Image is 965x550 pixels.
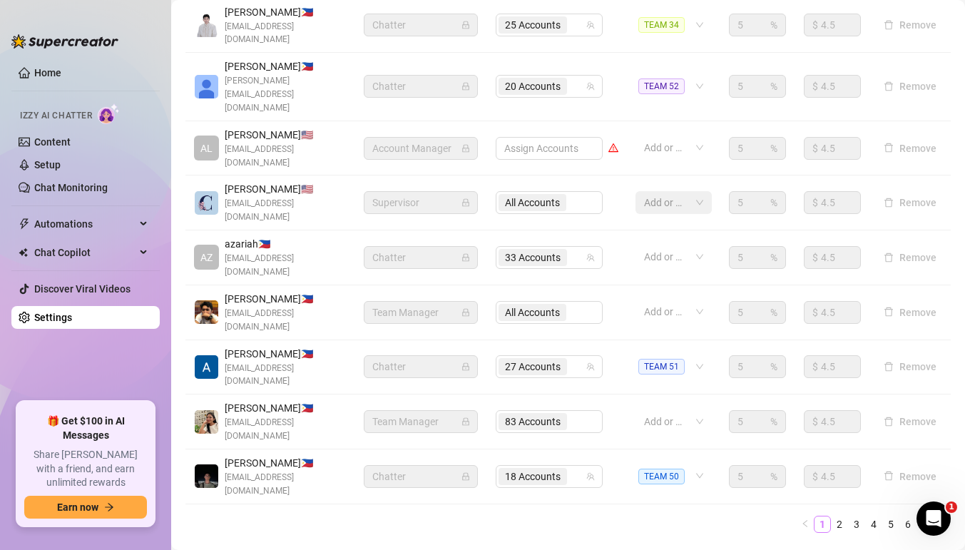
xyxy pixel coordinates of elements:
span: Chatter [372,247,469,268]
span: 25 Accounts [499,16,567,34]
span: left [801,519,810,528]
span: Share [PERSON_NAME] with a friend, and earn unlimited rewards [24,448,147,490]
a: Home [34,67,61,78]
li: 1 [814,516,831,533]
span: team [586,21,595,29]
span: 33 Accounts [499,249,567,266]
span: Chatter [372,76,469,97]
a: 2 [832,516,847,532]
span: [PERSON_NAME] 🇵🇭 [225,346,347,362]
span: [PERSON_NAME] 🇵🇭 [225,455,347,471]
button: left [797,516,814,533]
span: 18 Accounts [505,469,561,484]
span: 🎁 Get $100 in AI Messages [24,414,147,442]
button: Remove [878,78,942,95]
button: Remove [878,304,942,321]
span: lock [461,21,470,29]
button: Remove [878,249,942,266]
img: Antonio Hernan Arabejo [195,355,218,379]
span: TEAM 51 [638,359,685,375]
span: [PERSON_NAME][EMAIL_ADDRESS][DOMAIN_NAME] [225,74,347,115]
span: warning [608,143,618,153]
span: Team Manager [372,411,469,432]
span: lock [461,144,470,153]
a: 1 [815,516,830,532]
span: TEAM 34 [638,17,685,33]
span: [PERSON_NAME] 🇺🇸 [225,181,347,197]
button: Remove [878,194,942,211]
img: Chat Copilot [19,248,28,258]
a: 5 [883,516,899,532]
span: team [586,253,595,262]
span: Chatter [372,466,469,487]
span: AZ [200,250,213,265]
span: 1 [946,501,957,513]
a: 4 [866,516,882,532]
a: 3 [849,516,864,532]
li: Previous Page [797,516,814,533]
li: 5 [882,516,899,533]
span: TEAM 50 [638,469,685,484]
span: lock [461,417,470,426]
span: [PERSON_NAME] 🇵🇭 [225,58,347,74]
img: Paul Andrei Casupanan [195,14,218,37]
button: Remove [878,16,942,34]
a: Settings [34,312,72,323]
span: [PERSON_NAME] 🇵🇭 [225,4,347,20]
img: Ana Brand [195,410,218,434]
span: lock [461,362,470,371]
span: [EMAIL_ADDRESS][DOMAIN_NAME] [225,252,347,279]
a: 6 [900,516,916,532]
span: Izzy AI Chatter [20,109,92,123]
li: 6 [899,516,917,533]
span: [EMAIL_ADDRESS][DOMAIN_NAME] [225,362,347,389]
span: 27 Accounts [499,358,567,375]
span: lock [461,308,470,317]
span: lock [461,253,470,262]
span: 18 Accounts [499,468,567,485]
span: Automations [34,213,136,235]
li: 3 [848,516,865,533]
span: [EMAIL_ADDRESS][DOMAIN_NAME] [225,416,347,443]
span: Chatter [372,356,469,377]
li: 2 [831,516,848,533]
span: [PERSON_NAME] 🇵🇭 [225,291,347,307]
button: Remove [878,140,942,157]
span: Chatter [372,14,469,36]
a: Setup [34,159,61,170]
span: [EMAIL_ADDRESS][DOMAIN_NAME] [225,143,347,170]
span: thunderbolt [19,218,30,230]
span: 33 Accounts [505,250,561,265]
img: Jedidiah Flores [195,300,218,324]
span: [EMAIL_ADDRESS][DOMAIN_NAME] [225,471,347,498]
span: arrow-right [104,502,114,512]
a: Chat Monitoring [34,182,108,193]
button: Remove [878,358,942,375]
span: Account Manager [372,138,469,159]
a: Content [34,136,71,148]
iframe: Intercom live chat [917,501,951,536]
img: AI Chatter [98,103,120,124]
button: Earn nowarrow-right [24,496,147,519]
span: team [586,82,595,91]
span: team [586,472,595,481]
span: [PERSON_NAME] 🇵🇭 [225,400,347,416]
button: Remove [878,468,942,485]
span: [EMAIL_ADDRESS][DOMAIN_NAME] [225,307,347,334]
img: Katrina Mendiola [195,75,218,98]
span: Chat Copilot [34,241,136,264]
span: lock [461,472,470,481]
span: 27 Accounts [505,359,561,375]
span: team [586,362,595,371]
span: [EMAIL_ADDRESS][DOMAIN_NAME] [225,20,347,47]
a: Discover Viral Videos [34,283,131,295]
span: lock [461,198,470,207]
span: azariah 🇵🇭 [225,236,347,252]
span: 20 Accounts [499,78,567,95]
span: Team Manager [372,302,469,323]
img: Caylie Clarke [195,191,218,215]
span: AL [200,141,213,156]
button: Remove [878,413,942,430]
span: [EMAIL_ADDRESS][DOMAIN_NAME] [225,197,347,224]
span: lock [461,82,470,91]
